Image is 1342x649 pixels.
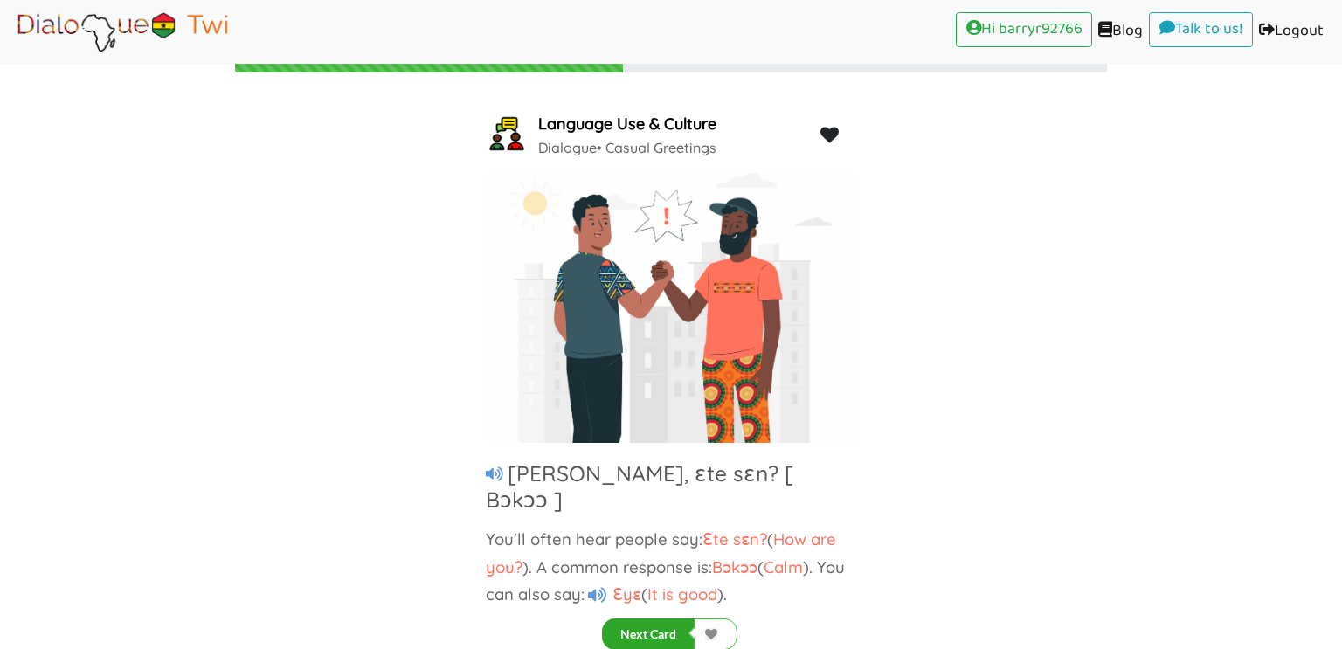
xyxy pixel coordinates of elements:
[482,111,531,156] img: talk2.a71ea408.png
[702,528,767,549] span: Ɛte sɛn?
[956,12,1092,47] a: Hi barryr92766
[1092,12,1149,52] a: Blog
[486,526,857,608] p: You'll often hear people say: ( ). A common response is: ( ). You can also say: ( ).
[12,10,232,53] img: Select Course Page
[608,583,641,604] span: Ɛyɛ
[486,173,857,444] img: handshake-swag-textile.jpg
[764,556,803,577] span: Calm
[712,556,757,577] span: Bɔkɔɔ
[538,111,716,138] p: Language Use & Culture
[647,583,717,604] span: It is good
[486,528,836,577] span: How are you?
[538,136,716,160] p: Dialogue • Casual Greetings
[1253,12,1330,52] a: Logout
[486,459,793,513] h3: [PERSON_NAME], ɛte sɛn? [ Bɔkɔɔ ]
[1149,12,1253,47] a: Talk to us!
